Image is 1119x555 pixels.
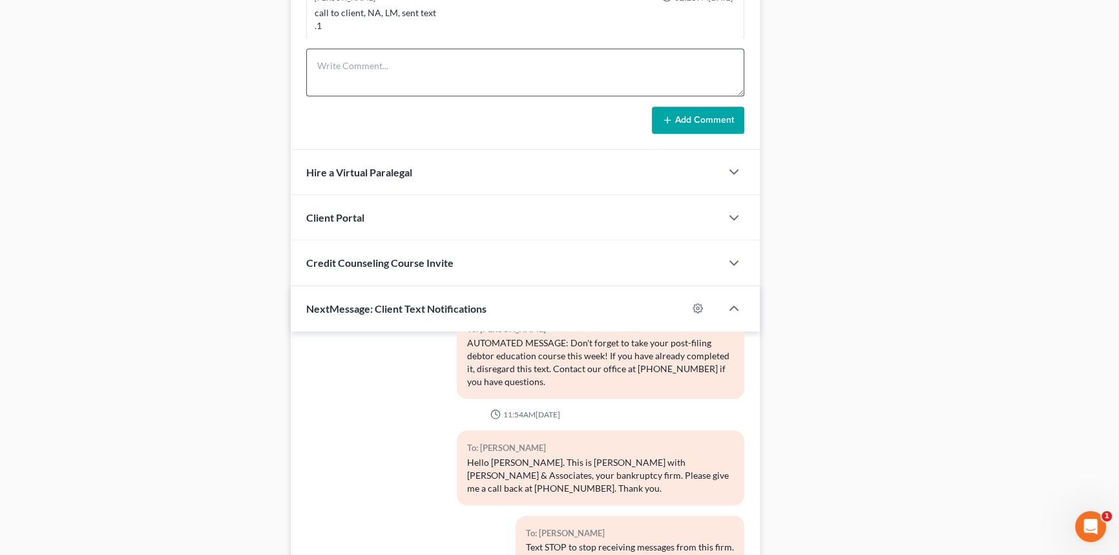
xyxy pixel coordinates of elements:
span: Credit Counseling Course Invite [306,257,454,269]
div: Hello [PERSON_NAME]. This is [PERSON_NAME] with [PERSON_NAME] & Associates, your bankruptcy firm.... [467,456,734,495]
span: Client Portal [306,211,364,224]
span: Hire a Virtual Paralegal [306,166,412,178]
div: Text STOP to stop receiving messages from this firm. [526,541,734,554]
iframe: Intercom live chat [1075,511,1106,542]
button: Add Comment [652,107,744,134]
div: To: [PERSON_NAME] [467,441,734,456]
span: 1 [1102,511,1112,521]
div: AUTOMATED MESSAGE: Don't forget to take your post-filing debtor education course this week! If yo... [467,337,734,388]
div: call to client, NA, LM, sent text .1 [315,6,736,32]
div: To: [PERSON_NAME] [526,526,734,541]
div: 11:54AM[DATE] [306,409,744,420]
span: NextMessage: Client Text Notifications [306,302,486,315]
